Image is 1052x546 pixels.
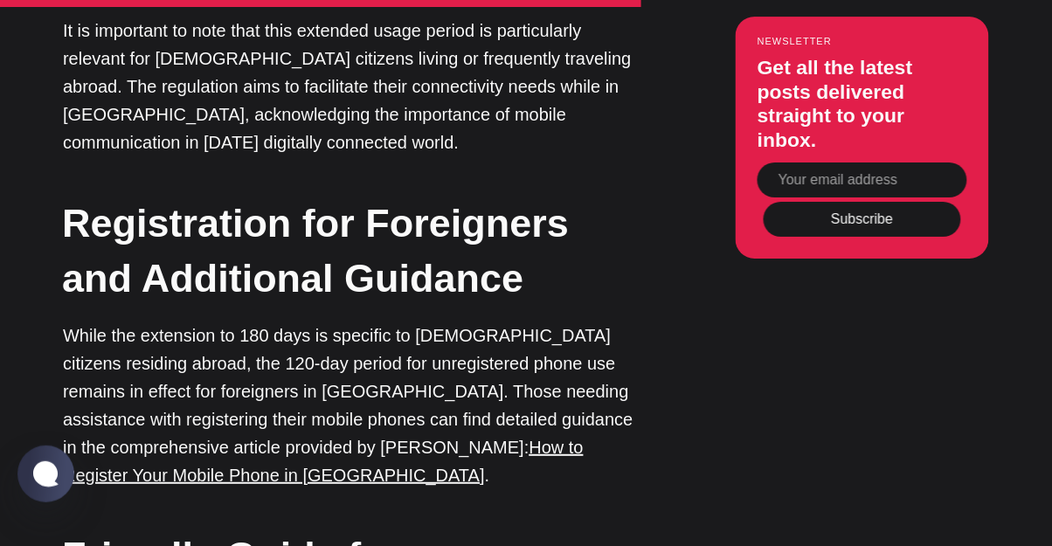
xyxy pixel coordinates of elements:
[63,17,648,156] p: It is important to note that this extended usage period is particularly relevant for [DEMOGRAPHIC...
[63,438,584,485] a: How to Register Your Mobile Phone in [GEOGRAPHIC_DATA]
[758,36,967,46] small: Newsletter
[758,162,967,197] input: Your email address
[758,56,967,152] h3: Get all the latest posts delivered straight to your inbox.
[764,201,961,236] button: Subscribe
[62,196,647,306] h2: Registration for Foreigners and Additional Guidance
[63,321,648,489] p: While the extension to 180 days is specific to [DEMOGRAPHIC_DATA] citizens residing abroad, the 1...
